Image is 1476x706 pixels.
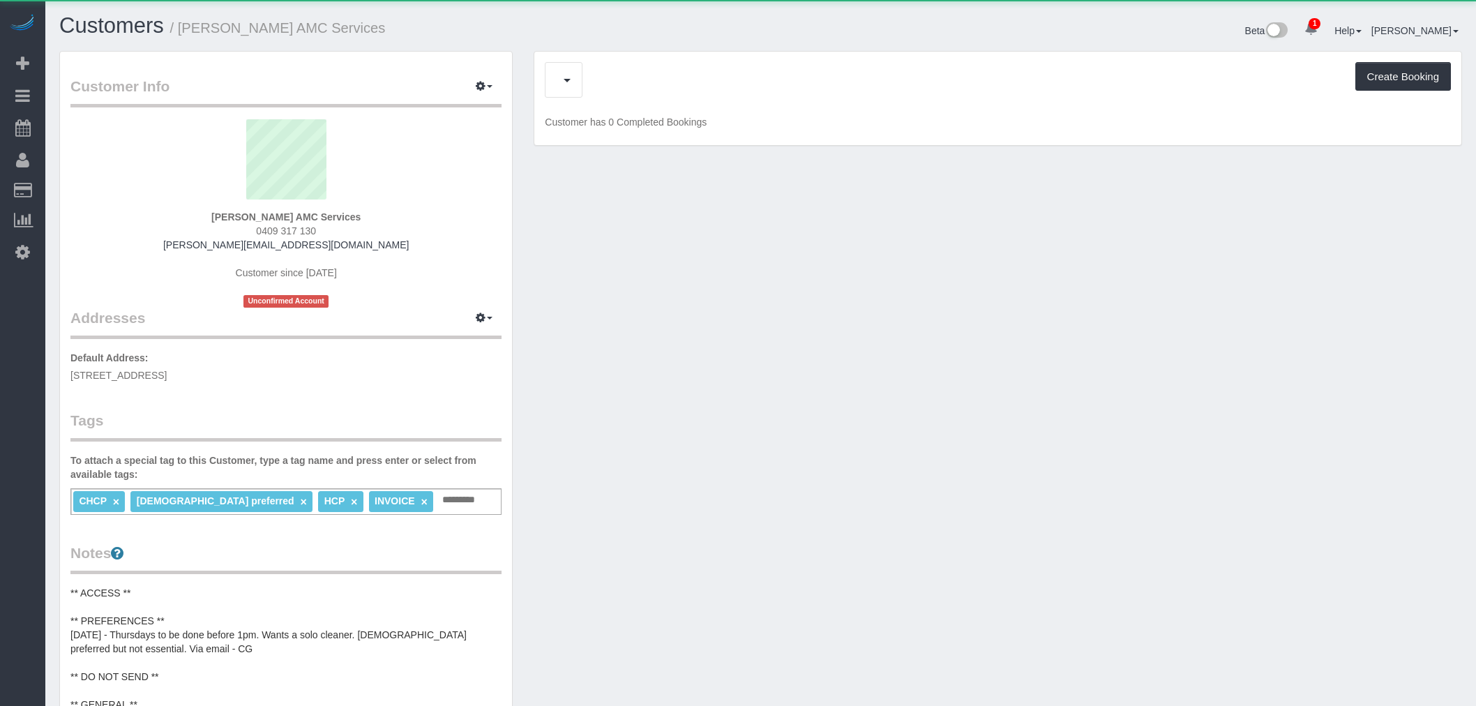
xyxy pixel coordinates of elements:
[1297,14,1325,45] a: 1
[243,295,329,307] span: Unconfirmed Account
[70,76,502,107] legend: Customer Info
[1265,22,1288,40] img: New interface
[113,496,119,508] a: ×
[211,211,361,223] strong: [PERSON_NAME] AMC Services
[545,115,1451,129] p: Customer has 0 Completed Bookings
[59,13,164,38] a: Customers
[163,239,409,250] a: [PERSON_NAME][EMAIL_ADDRESS][DOMAIN_NAME]
[1309,18,1320,29] span: 1
[351,496,357,508] a: ×
[301,496,307,508] a: ×
[324,495,345,506] span: HCP
[79,495,106,506] span: CHCP
[137,495,294,506] span: [DEMOGRAPHIC_DATA] preferred
[70,453,502,481] label: To attach a special tag to this Customer, type a tag name and press enter or select from availabl...
[375,495,415,506] span: INVOICE
[70,543,502,574] legend: Notes
[1245,25,1288,36] a: Beta
[8,14,36,33] img: Automaid Logo
[1334,25,1362,36] a: Help
[70,370,167,381] span: [STREET_ADDRESS]
[1355,62,1451,91] button: Create Booking
[70,351,149,365] label: Default Address:
[256,225,316,236] span: 0409 317 130
[70,410,502,442] legend: Tags
[1371,25,1459,36] a: [PERSON_NAME]
[170,20,386,36] small: / [PERSON_NAME] AMC Services
[421,496,427,508] a: ×
[236,267,337,278] span: Customer since [DATE]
